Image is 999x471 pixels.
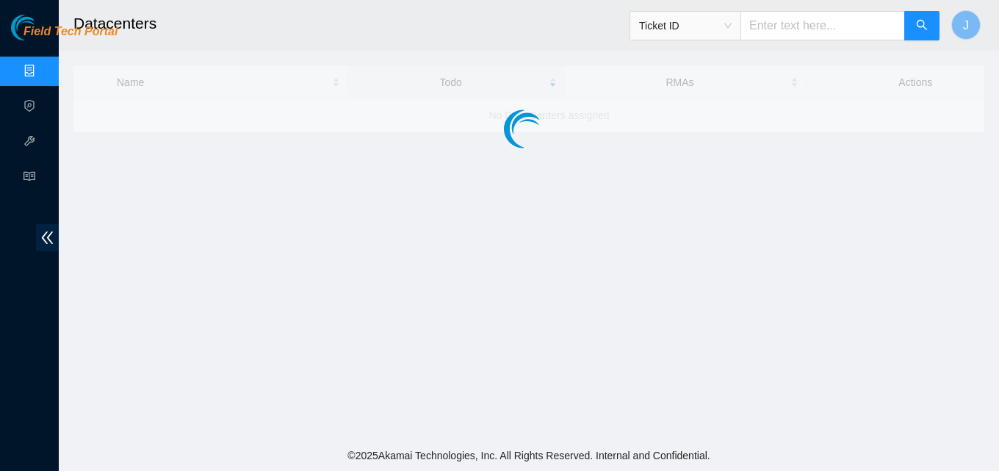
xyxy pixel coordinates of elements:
a: Akamai TechnologiesField Tech Portal [11,26,118,46]
button: search [904,11,940,40]
span: J [963,16,969,35]
span: double-left [36,224,59,251]
span: Ticket ID [639,15,732,37]
span: search [916,19,928,33]
img: Akamai Technologies [11,15,74,40]
span: read [24,164,35,193]
footer: © 2025 Akamai Technologies, Inc. All Rights Reserved. Internal and Confidential. [59,440,999,471]
input: Enter text here... [740,11,905,40]
button: J [951,10,981,40]
span: Field Tech Portal [24,25,118,39]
